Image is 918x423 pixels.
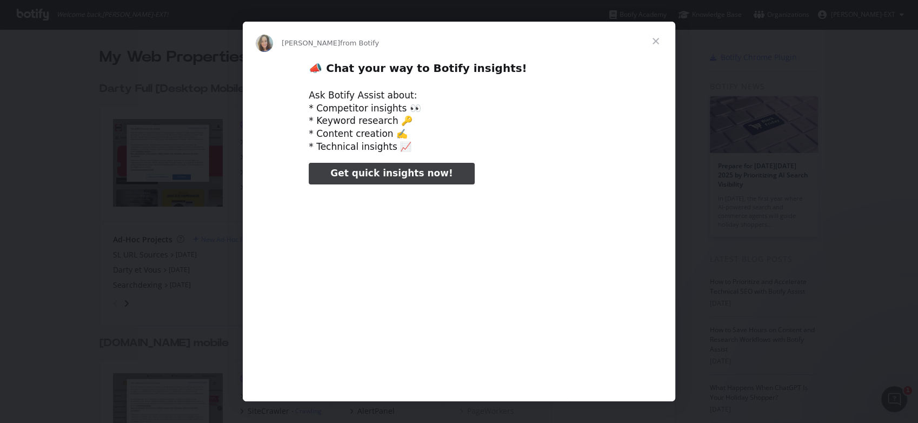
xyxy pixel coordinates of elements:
span: from Botify [340,39,379,47]
div: Ask Botify Assist about: * Competitor insights 👀 * Keyword research 🔑 * Content creation ✍️ * Tec... [309,89,609,154]
span: [PERSON_NAME] [282,39,340,47]
span: Close [636,22,675,61]
a: Get quick insights now! [309,163,474,184]
img: Profile image for Colleen [256,35,273,52]
span: Get quick insights now! [330,168,453,179]
h2: 📣 Chat your way to Botify insights! [309,61,609,81]
video: Play video [234,194,684,419]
